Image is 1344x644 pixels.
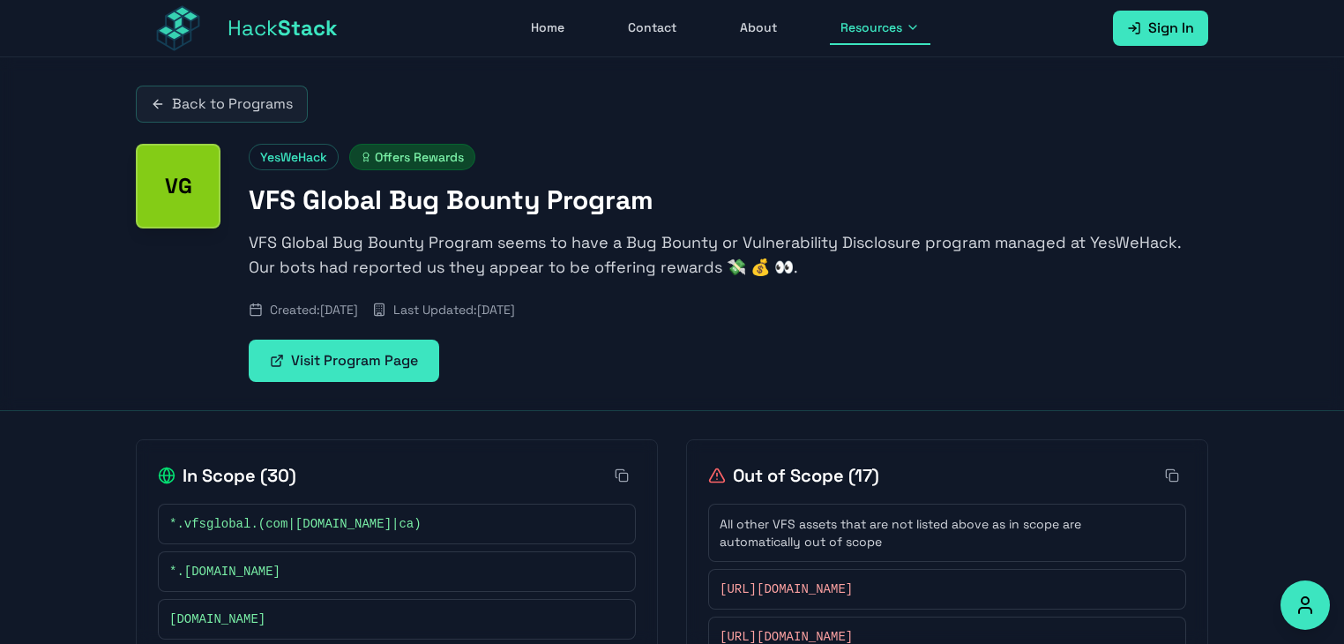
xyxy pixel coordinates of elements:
[1113,11,1208,46] a: Sign In
[720,515,1157,550] span: All other VFS assets that are not listed above as in scope are automatically out of scope
[228,14,338,42] span: Hack
[169,610,265,628] span: [DOMAIN_NAME]
[830,11,930,45] button: Resources
[840,19,902,36] span: Resources
[169,563,280,580] span: *.[DOMAIN_NAME]
[1158,461,1186,490] button: Copy all out-of-scope items
[136,86,308,123] a: Back to Programs
[136,144,220,228] div: VFS Global Bug Bounty Program
[520,11,575,45] a: Home
[278,14,338,41] span: Stack
[349,144,475,170] span: Offers Rewards
[249,144,339,170] span: YesWeHack
[708,463,879,488] h2: Out of Scope ( 17 )
[393,301,515,318] span: Last Updated: [DATE]
[1148,18,1194,39] span: Sign In
[169,515,422,533] span: *.vfsglobal.(com|[DOMAIN_NAME]|ca)
[249,184,1208,216] h1: VFS Global Bug Bounty Program
[249,230,1208,280] p: VFS Global Bug Bounty Program seems to have a Bug Bounty or Vulnerability Disclosure program mana...
[720,580,853,598] span: [URL][DOMAIN_NAME]
[617,11,687,45] a: Contact
[729,11,788,45] a: About
[158,463,296,488] h2: In Scope ( 30 )
[249,340,439,382] a: Visit Program Page
[1281,580,1330,630] button: Accessibility Options
[608,461,636,490] button: Copy all in-scope items
[270,301,358,318] span: Created: [DATE]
